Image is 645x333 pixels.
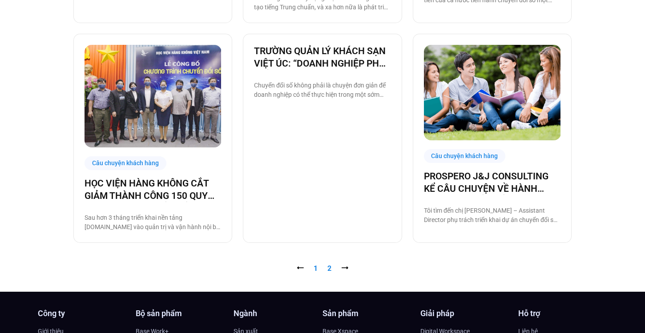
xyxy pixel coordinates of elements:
[85,156,166,170] div: Câu chuyện khách hàng
[327,264,331,273] a: 2
[322,309,411,317] h4: Sản phẩm
[73,263,572,274] nav: Pagination
[254,45,391,70] a: TRƯỜNG QUẢN LÝ KHÁCH SẠN VIỆT ÚC: “DOANH NGHIỆP PHẢI HIỂU RÕ MÌNH TRƯỚC KHI THỰC HIỆN CHUYỂN ĐỔI SỐ”
[341,264,348,273] a: ⭢
[424,206,560,225] p: Tôi tìm đến chị [PERSON_NAME] – Assistant Director phụ trách triển khai dự án chuyển đổi số tại P...
[518,309,607,317] h4: Hỗ trợ
[85,213,221,232] p: Sau hơn 3 tháng triển khai nền tảng [DOMAIN_NAME] vào quản trị và vận hành nội bộ, đại diện đơn v...
[85,177,221,202] a: HỌC VIỆN HÀNG KHÔNG CẮT GIẢM THÀNH CÔNG 150 QUY TRÌNH NHỜ CHUYỂN ĐỔI SỐ
[136,309,225,317] h4: Bộ sản phẩm
[424,170,560,195] a: PROSPERO J&J CONSULTING KỂ CÂU CHUYỆN VỀ HÀNH TRÌNH CHUYỂN ĐỔI SỐ CÙNG BASE
[297,264,304,273] span: ⭠
[38,309,127,317] h4: Công ty
[424,149,506,163] div: Câu chuyện khách hàng
[254,81,391,99] p: Chuyển đổi số không phải là chuyện đơn giản để doanh nghiệp có thể thực hiện trong một sớm một ch...
[420,309,509,317] h4: Giải pháp
[314,264,318,273] span: 1
[234,309,322,317] h4: Ngành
